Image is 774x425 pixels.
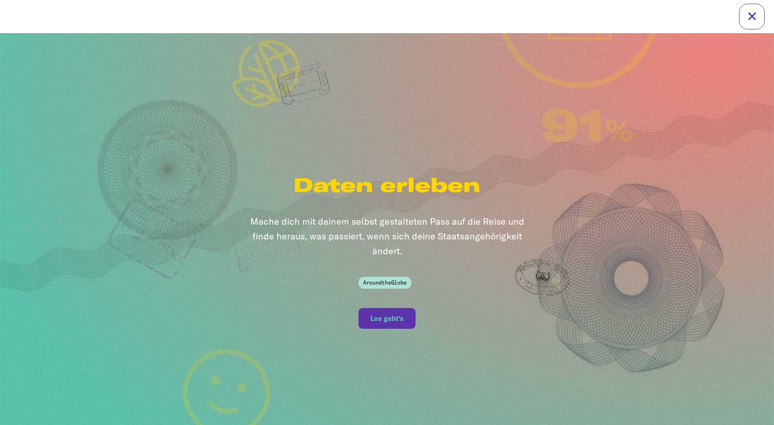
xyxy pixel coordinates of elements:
div: Daten erleben [240,173,534,214]
span: AroundtheGlobe [358,277,411,289]
a: Zurück [739,4,765,29]
button: Spiel Starten [358,308,415,329]
div: Mache dich mit deinem selbst gestalteten Pass auf die Reise und finde heraus, was passiert, wenn ... [240,214,534,277]
span: Los geht's [370,314,404,322]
